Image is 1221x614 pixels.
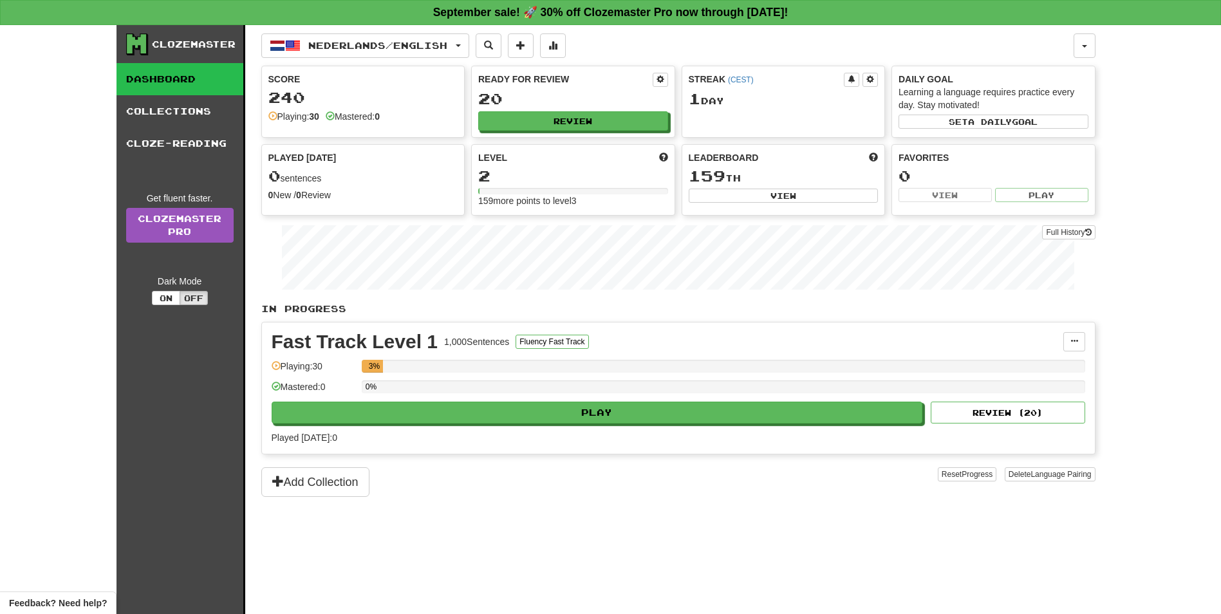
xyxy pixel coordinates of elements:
[899,151,1088,164] div: Favorites
[366,360,383,373] div: 3%
[152,291,180,305] button: On
[117,63,243,95] a: Dashboard
[540,33,566,58] button: More stats
[268,190,274,200] strong: 0
[1005,467,1095,481] button: DeleteLanguage Pairing
[478,168,668,184] div: 2
[689,91,879,107] div: Day
[931,402,1085,423] button: Review (20)
[689,89,701,107] span: 1
[117,95,243,127] a: Collections
[180,291,208,305] button: Off
[444,335,509,348] div: 1,000 Sentences
[478,151,507,164] span: Level
[261,33,469,58] button: Nederlands/English
[899,115,1088,129] button: Seta dailygoal
[375,111,380,122] strong: 0
[261,302,1095,315] p: In Progress
[268,110,319,123] div: Playing:
[478,73,653,86] div: Ready for Review
[268,89,458,106] div: 240
[689,73,844,86] div: Streak
[272,332,438,351] div: Fast Track Level 1
[938,467,996,481] button: ResetProgress
[272,360,355,381] div: Playing: 30
[126,275,234,288] div: Dark Mode
[689,168,879,185] div: th
[995,188,1088,202] button: Play
[268,167,281,185] span: 0
[508,33,534,58] button: Add sentence to collection
[478,194,668,207] div: 159 more points to level 3
[899,73,1088,86] div: Daily Goal
[272,402,923,423] button: Play
[968,117,1012,126] span: a daily
[1030,470,1091,479] span: Language Pairing
[899,86,1088,111] div: Learning a language requires practice every day. Stay motivated!
[152,38,236,51] div: Clozemaster
[478,91,668,107] div: 20
[308,40,447,51] span: Nederlands / English
[899,188,992,202] button: View
[659,151,668,164] span: Score more points to level up
[478,111,668,131] button: Review
[268,189,458,201] div: New / Review
[689,151,759,164] span: Leaderboard
[268,151,337,164] span: Played [DATE]
[516,335,588,349] button: Fluency Fast Track
[296,190,301,200] strong: 0
[1042,225,1095,239] button: Full History
[899,168,1088,184] div: 0
[962,470,993,479] span: Progress
[268,73,458,86] div: Score
[689,189,879,203] button: View
[272,433,337,443] span: Played [DATE]: 0
[309,111,319,122] strong: 30
[117,127,243,160] a: Cloze-Reading
[476,33,501,58] button: Search sentences
[272,380,355,402] div: Mastered: 0
[126,192,234,205] div: Get fluent faster.
[728,75,754,84] a: (CEST)
[326,110,380,123] div: Mastered:
[9,597,107,609] span: Open feedback widget
[869,151,878,164] span: This week in points, UTC
[268,168,458,185] div: sentences
[433,6,788,19] strong: September sale! 🚀 30% off Clozemaster Pro now through [DATE]!
[126,208,234,243] a: ClozemasterPro
[261,467,369,497] button: Add Collection
[689,167,725,185] span: 159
